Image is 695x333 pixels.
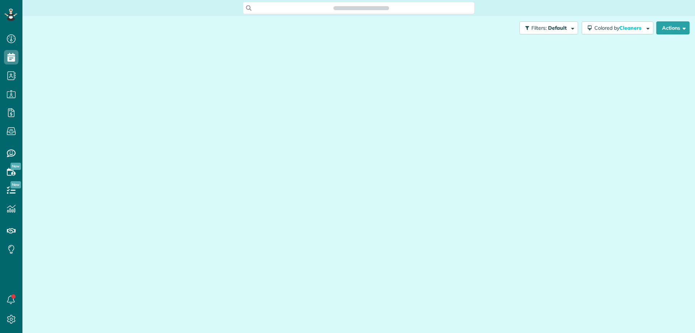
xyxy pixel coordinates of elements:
span: New [10,163,21,170]
span: New [10,181,21,188]
button: Colored byCleaners [582,21,653,34]
span: Default [548,25,567,31]
span: Search ZenMaid… [341,4,382,12]
button: Actions [656,21,690,34]
span: Cleaners [619,25,643,31]
span: Filters: [531,25,547,31]
button: Filters: Default [519,21,578,34]
a: Filters: Default [516,21,578,34]
span: Colored by [594,25,644,31]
